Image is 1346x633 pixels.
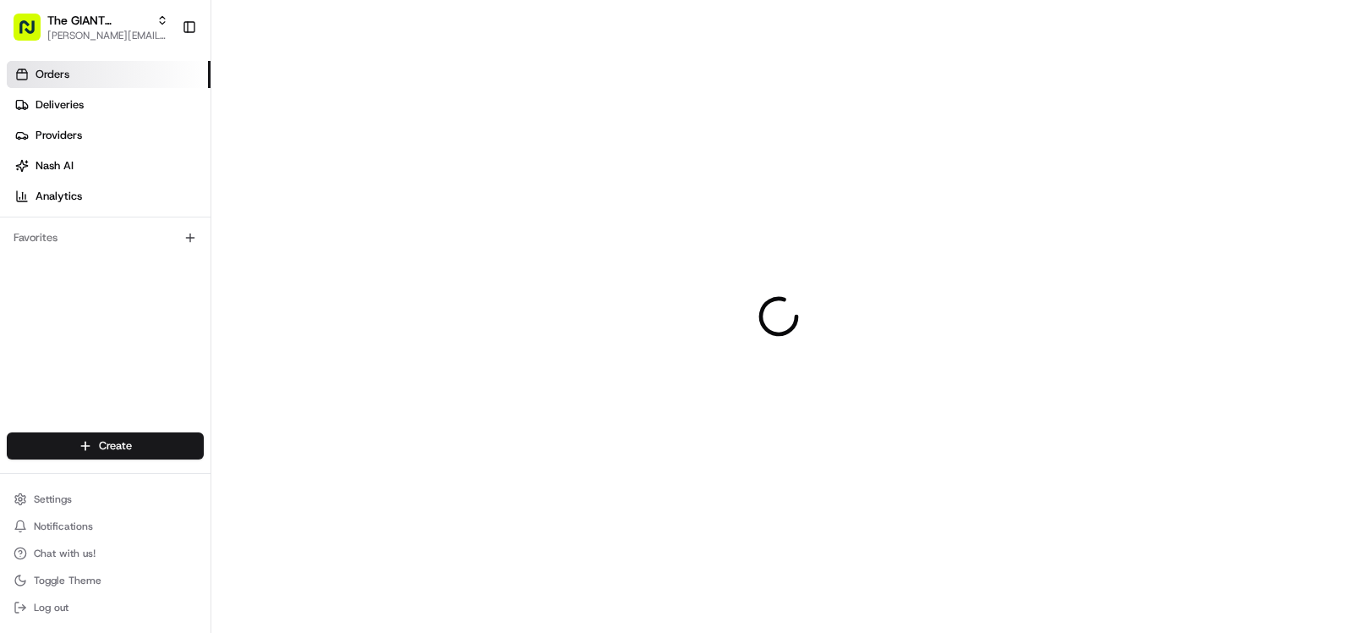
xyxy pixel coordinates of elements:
[7,183,211,210] a: Analytics
[7,152,211,179] a: Nash AI
[7,432,204,460] button: Create
[7,91,211,118] a: Deliveries
[7,224,204,251] div: Favorites
[7,61,211,88] a: Orders
[7,569,204,592] button: Toggle Theme
[47,29,168,42] button: [PERSON_NAME][EMAIL_ADDRESS][PERSON_NAME][DOMAIN_NAME]
[36,67,69,82] span: Orders
[34,547,96,560] span: Chat with us!
[34,520,93,533] span: Notifications
[34,574,101,587] span: Toggle Theme
[7,487,204,511] button: Settings
[47,12,150,29] button: The GIANT Company
[36,189,82,204] span: Analytics
[36,128,82,143] span: Providers
[168,93,205,106] span: Pylon
[7,542,204,565] button: Chat with us!
[119,92,205,106] a: Powered byPylon
[36,97,84,113] span: Deliveries
[36,158,74,173] span: Nash AI
[7,122,211,149] a: Providers
[34,493,72,506] span: Settings
[7,596,204,619] button: Log out
[34,601,68,614] span: Log out
[7,7,175,47] button: The GIANT Company[PERSON_NAME][EMAIL_ADDRESS][PERSON_NAME][DOMAIN_NAME]
[7,515,204,538] button: Notifications
[99,438,132,454] span: Create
